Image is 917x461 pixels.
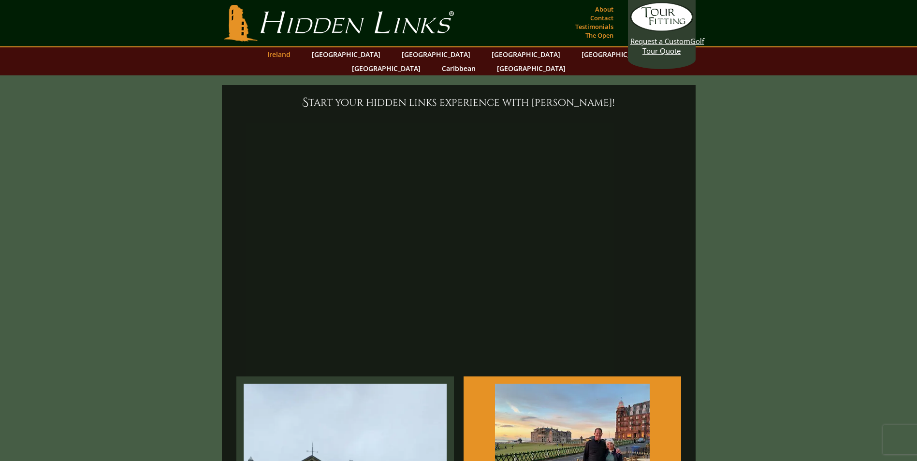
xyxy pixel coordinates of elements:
a: Request a CustomGolf Tour Quote [630,2,693,56]
a: [GEOGRAPHIC_DATA] [307,47,385,61]
iframe: Start your Hidden Links experience with Sir Nick! [232,116,686,372]
a: Contact [588,11,616,25]
a: About [593,2,616,16]
a: [GEOGRAPHIC_DATA] [577,47,655,61]
span: Request a Custom [630,36,690,46]
a: [GEOGRAPHIC_DATA] [347,61,425,75]
a: Ireland [262,47,295,61]
a: [GEOGRAPHIC_DATA] [397,47,475,61]
h6: Start your Hidden Links experience with [PERSON_NAME]! [232,95,686,110]
a: [GEOGRAPHIC_DATA] [492,61,570,75]
a: Testimonials [573,20,616,33]
a: [GEOGRAPHIC_DATA] [487,47,565,61]
a: The Open [583,29,616,42]
a: Caribbean [437,61,480,75]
